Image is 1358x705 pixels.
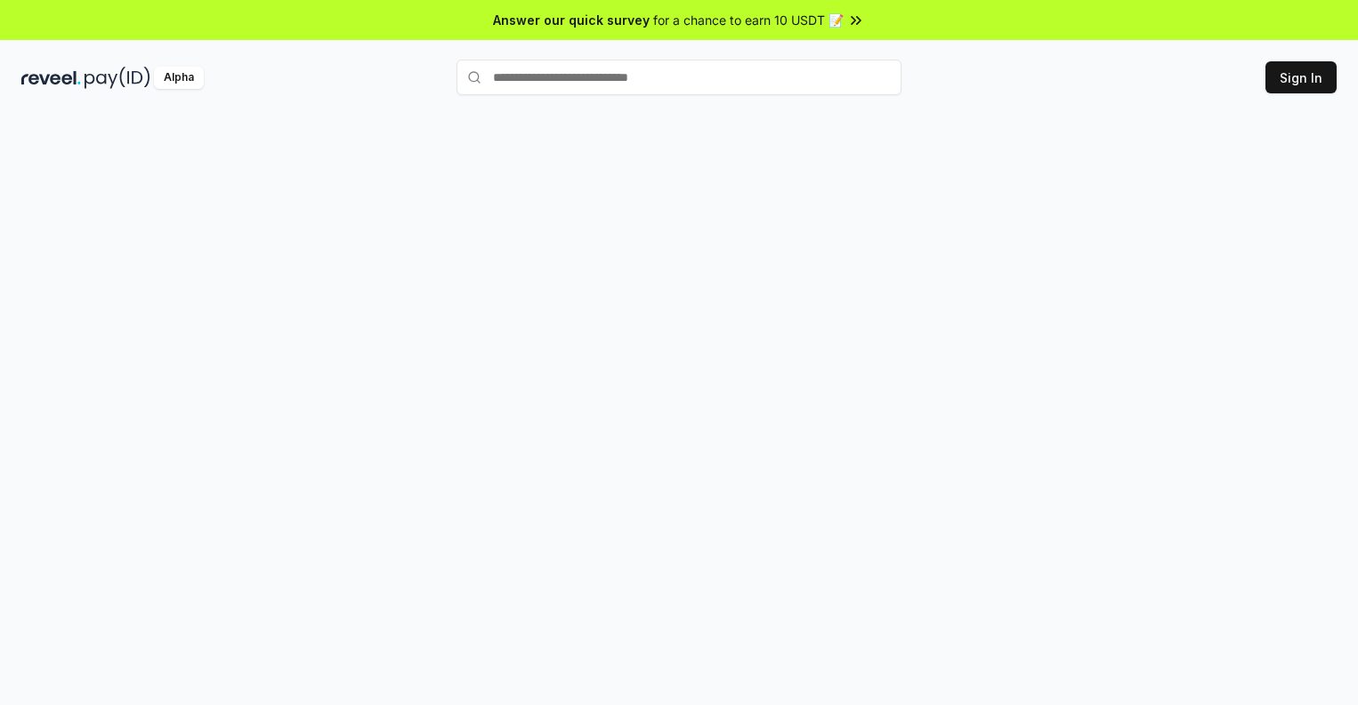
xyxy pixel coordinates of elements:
[85,67,150,89] img: pay_id
[1265,61,1337,93] button: Sign In
[21,67,81,89] img: reveel_dark
[493,11,650,29] span: Answer our quick survey
[653,11,844,29] span: for a chance to earn 10 USDT 📝
[154,67,204,89] div: Alpha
